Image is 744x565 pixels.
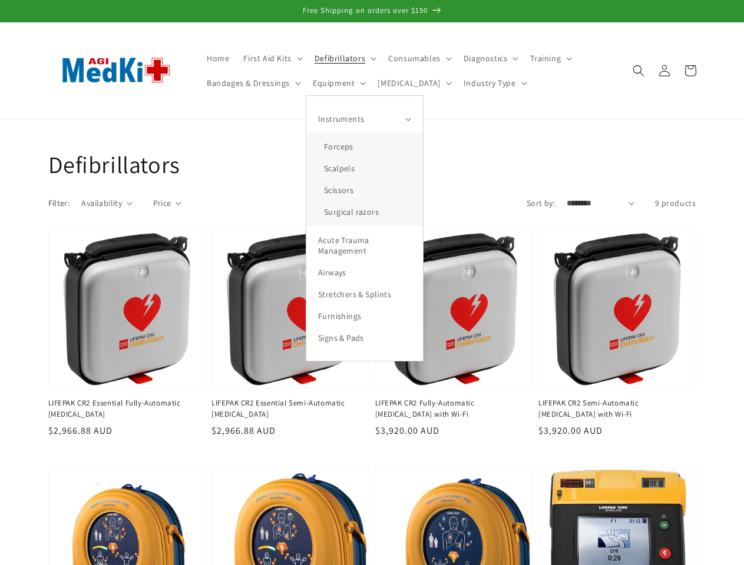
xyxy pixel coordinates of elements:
[523,46,577,71] summary: Training
[388,53,441,64] span: Consumables
[153,197,171,210] span: Price
[315,53,365,64] span: Defibrillators
[307,46,381,71] summary: Defibrillators
[306,229,423,261] a: Acute Trauma Management
[464,78,516,88] span: Industry Type
[306,261,423,283] a: Airways
[530,53,561,64] span: Training
[381,46,457,71] summary: Consumables
[48,149,696,180] h1: Defibrillators
[236,46,307,71] summary: First Aid Kits
[375,398,526,419] a: LIFEPAK CR2 Fully-Automatic [MEDICAL_DATA] with Wi-Fi
[48,398,199,419] a: LIFEPAK CR2 Essential Fully-Automatic [MEDICAL_DATA]
[378,78,440,88] span: [MEDICAL_DATA]
[81,197,132,210] summary: Availability
[306,71,371,95] summary: Equipment
[457,46,524,71] summary: Diagnostics
[464,53,508,64] span: Diagnostics
[81,197,122,210] span: Availability
[655,198,696,208] span: 9 products
[200,71,306,95] summary: Bandages & Dressings
[626,58,652,84] summary: Search
[538,398,689,419] a: LIFEPAK CR2 Semi-Automatic [MEDICAL_DATA] with Wi-Fi
[211,398,362,419] a: LIFEPAK CR2 Essential Semi-Automatic [MEDICAL_DATA]
[207,53,229,64] span: Home
[306,327,423,349] a: Signs & Pads
[457,71,532,95] summary: Industry Type
[306,135,423,157] a: Forceps
[48,38,184,102] img: AGI MedKit
[306,180,423,201] a: Scissors
[313,78,355,88] span: Equipment
[48,197,70,210] h2: Filter:
[527,198,555,208] label: Sort by:
[153,197,182,210] summary: Price
[306,305,423,327] a: Furnishings
[12,6,732,16] p: Free Shipping on orders over $150
[306,201,423,223] a: Surgical razors
[371,71,456,95] summary: [MEDICAL_DATA]
[200,46,236,71] a: Home
[306,157,423,179] a: Scalpels
[306,108,423,129] summary: Instruments
[207,78,290,88] span: Bandages & Dressings
[243,53,291,64] span: First Aid Kits
[306,284,423,305] a: Stretchers & Splints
